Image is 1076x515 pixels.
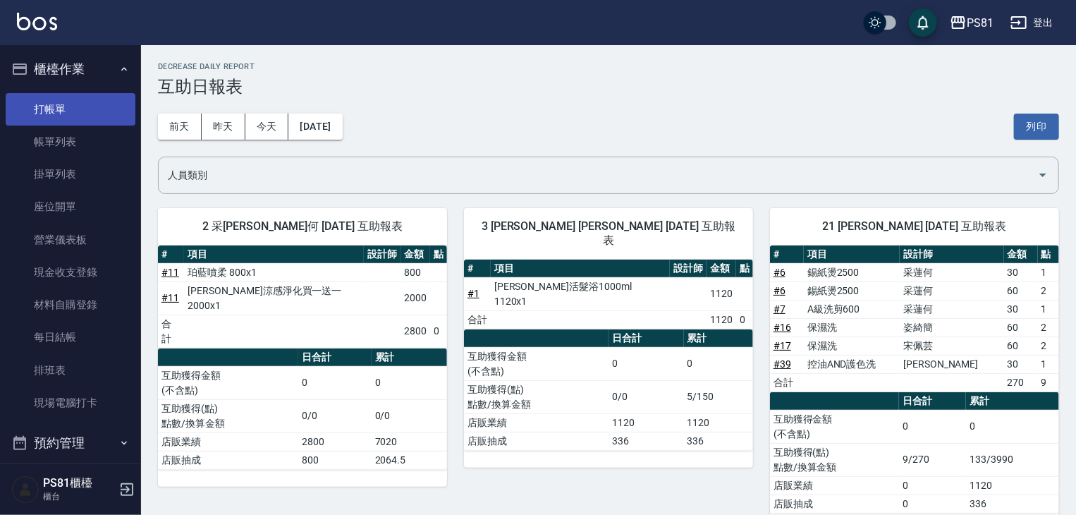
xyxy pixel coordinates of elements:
th: 設計師 [670,260,707,278]
h5: PS81櫃檯 [43,476,115,490]
td: 5/150 [684,380,753,413]
td: 336 [684,432,753,450]
th: 金額 [1004,246,1038,264]
td: 9/270 [899,443,966,476]
td: 店販業績 [158,432,298,451]
td: 133/3990 [966,443,1059,476]
a: 座位開單 [6,190,135,223]
td: 錫紙燙2500 [804,281,900,300]
td: 0 [899,410,966,443]
span: 21 [PERSON_NAME] [DATE] 互助報表 [787,219,1042,234]
th: 點 [736,260,753,278]
a: 材料自購登錄 [6,289,135,321]
a: #11 [161,267,179,278]
td: 2800 [401,315,430,348]
th: 累計 [684,329,753,348]
td: 錫紙燙2500 [804,263,900,281]
img: Logo [17,13,57,30]
button: 登出 [1005,10,1059,36]
td: 30 [1004,300,1038,318]
td: 0 [609,347,684,380]
td: 800 [401,263,430,281]
span: 2 采[PERSON_NAME]何 [DATE] 互助報表 [175,219,430,234]
td: 姿綺簡 [900,318,1003,337]
th: 金額 [707,260,736,278]
td: 0 [430,315,447,348]
td: 2 [1038,337,1059,355]
h3: 互助日報表 [158,77,1059,97]
th: 設計師 [900,246,1003,264]
td: 0 [298,366,372,399]
th: 項目 [491,260,670,278]
td: 336 [609,432,684,450]
td: 采蓮何 [900,263,1003,281]
div: PS81 [967,14,994,32]
td: 保濕洗 [804,318,900,337]
th: 日合計 [609,329,684,348]
button: 前天 [158,114,202,140]
td: 9 [1038,373,1059,392]
td: 270 [1004,373,1038,392]
a: 現金收支登錄 [6,256,135,289]
td: 合計 [158,315,184,348]
td: 互助獲得金額 (不含點) [158,366,298,399]
button: 櫃檯作業 [6,51,135,87]
td: 互助獲得(點) 點數/換算金額 [158,399,298,432]
td: 互助獲得金額 (不含點) [770,410,899,443]
th: 項目 [804,246,900,264]
table: a dense table [158,349,447,470]
a: 帳單列表 [6,126,135,158]
a: #16 [774,322,791,333]
td: [PERSON_NAME] [900,355,1003,373]
a: #39 [774,358,791,370]
td: 1120 [707,277,736,310]
td: 保濕洗 [804,337,900,355]
td: 珀藍噴柔 800x1 [184,263,364,281]
th: 點 [430,246,447,264]
table: a dense table [770,392,1059,514]
td: [PERSON_NAME]涼感淨化買一送一 2000x1 [184,281,364,315]
td: 采蓮何 [900,300,1003,318]
table: a dense table [158,246,447,349]
td: 2000 [401,281,430,315]
td: 1120 [966,476,1059,495]
th: 項目 [184,246,364,264]
a: #6 [774,285,785,296]
a: #17 [774,340,791,351]
a: 掛單列表 [6,158,135,190]
td: 0 [684,347,753,380]
th: 金額 [401,246,430,264]
td: 店販業績 [770,476,899,495]
button: PS81 [944,8,999,37]
td: 互助獲得(點) 點數/換算金額 [464,380,609,413]
th: # [770,246,804,264]
td: 336 [966,495,1059,513]
a: #1 [467,288,479,299]
th: # [464,260,491,278]
table: a dense table [464,260,753,329]
th: 日合計 [899,392,966,411]
th: # [158,246,184,264]
a: 打帳單 [6,93,135,126]
td: 1 [1038,300,1059,318]
button: 列印 [1014,114,1059,140]
td: 2800 [298,432,372,451]
td: 0/0 [372,399,447,432]
h2: Decrease Daily Report [158,62,1059,71]
img: Person [11,475,39,504]
table: a dense table [464,329,753,451]
td: 0 [736,310,753,329]
a: #6 [774,267,785,278]
td: 0/0 [609,380,684,413]
p: 櫃台 [43,490,115,503]
td: A級洗剪600 [804,300,900,318]
td: 1120 [707,310,736,329]
button: 昨天 [202,114,245,140]
td: 1120 [684,413,753,432]
button: Open [1032,164,1054,186]
td: 1120 [609,413,684,432]
a: 排班表 [6,354,135,387]
a: 現場電腦打卡 [6,387,135,419]
td: 0 [966,410,1059,443]
th: 日合計 [298,349,372,367]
